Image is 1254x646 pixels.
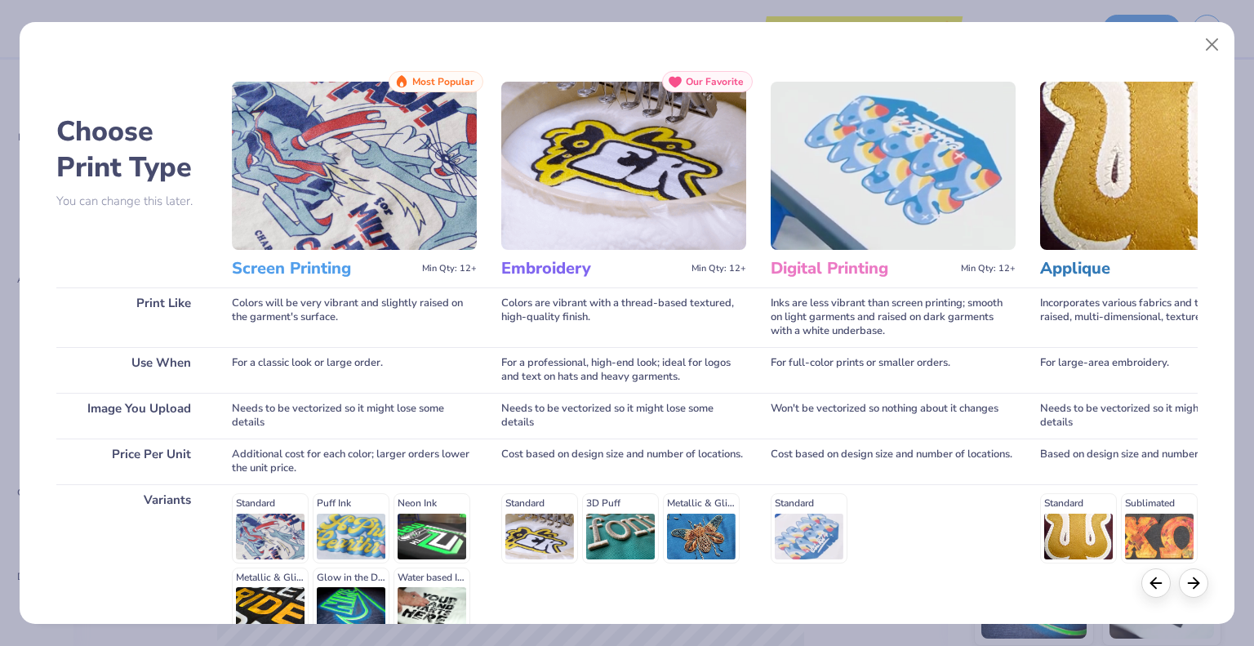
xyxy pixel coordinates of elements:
[232,393,477,439] div: Needs to be vectorized so it might lose some details
[501,347,746,393] div: For a professional, high-end look; ideal for logos and text on hats and heavy garments.
[56,114,207,185] h2: Choose Print Type
[232,287,477,347] div: Colors will be very vibrant and slightly raised on the garment's surface.
[56,287,207,347] div: Print Like
[771,258,954,279] h3: Digital Printing
[771,347,1016,393] div: For full-color prints or smaller orders.
[961,263,1016,274] span: Min Qty: 12+
[501,287,746,347] div: Colors are vibrant with a thread-based textured, high-quality finish.
[56,194,207,208] p: You can change this later.
[56,484,207,646] div: Variants
[1040,258,1224,279] h3: Applique
[771,393,1016,439] div: Won't be vectorized so nothing about it changes
[501,258,685,279] h3: Embroidery
[232,347,477,393] div: For a classic look or large order.
[771,287,1016,347] div: Inks are less vibrant than screen printing; smooth on light garments and raised on dark garments ...
[56,347,207,393] div: Use When
[232,82,477,250] img: Screen Printing
[501,393,746,439] div: Needs to be vectorized so it might lose some details
[686,76,744,87] span: Our Favorite
[771,82,1016,250] img: Digital Printing
[412,76,474,87] span: Most Popular
[232,439,477,484] div: Additional cost for each color; larger orders lower the unit price.
[56,439,207,484] div: Price Per Unit
[1197,29,1228,60] button: Close
[501,82,746,250] img: Embroidery
[771,439,1016,484] div: Cost based on design size and number of locations.
[691,263,746,274] span: Min Qty: 12+
[56,393,207,439] div: Image You Upload
[232,258,416,279] h3: Screen Printing
[422,263,477,274] span: Min Qty: 12+
[501,439,746,484] div: Cost based on design size and number of locations.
